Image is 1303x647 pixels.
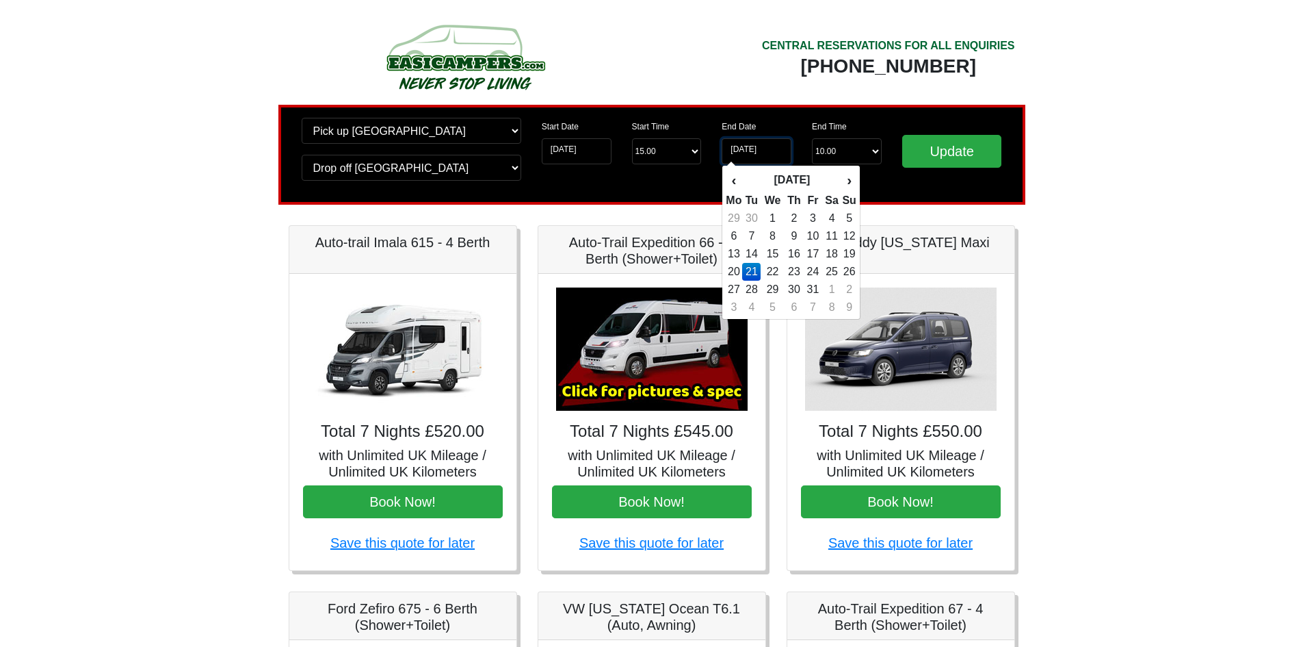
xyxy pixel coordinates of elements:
[552,600,752,633] h5: VW [US_STATE] Ocean T6.1 (Auto, Awning)
[841,192,856,210] th: Su
[828,535,973,550] a: Save this quote for later
[725,281,742,299] td: 27
[804,192,822,210] th: Fr
[841,263,856,281] td: 26
[822,227,842,245] td: 11
[841,168,856,192] th: ›
[632,120,670,133] label: Start Time
[785,227,804,245] td: 9
[785,245,804,263] td: 16
[822,263,842,281] td: 25
[841,227,856,245] td: 12
[722,120,756,133] label: End Date
[841,299,856,316] td: 9
[552,447,752,480] h5: with Unlimited UK Mileage / Unlimited UK Kilometers
[725,263,742,281] td: 20
[804,227,822,245] td: 10
[303,234,503,251] h5: Auto-trail Imala 615 - 4 Berth
[725,227,742,245] td: 6
[801,422,1001,442] h4: Total 7 Nights £550.00
[725,192,742,210] th: Mo
[902,135,1002,168] input: Update
[742,263,761,281] td: 21
[307,288,499,411] img: Auto-trail Imala 615 - 4 Berth
[805,288,997,411] img: VW Caddy California Maxi
[742,299,761,316] td: 4
[303,447,503,480] h5: with Unlimited UK Mileage / Unlimited UK Kilometers
[801,485,1001,518] button: Book Now!
[762,38,1015,54] div: CENTRAL RESERVATIONS FOR ALL ENQUIRIES
[822,281,842,299] td: 1
[542,138,611,164] input: Start Date
[552,234,752,267] h5: Auto-Trail Expedition 66 - 2 Berth (Shower+Toilet)
[579,535,724,550] a: Save this quote for later
[552,422,752,442] h4: Total 7 Nights £545.00
[785,192,804,210] th: Th
[330,535,475,550] a: Save this quote for later
[785,263,804,281] td: 23
[801,447,1001,480] h5: with Unlimited UK Mileage / Unlimited UK Kilometers
[761,192,784,210] th: We
[761,227,784,245] td: 8
[822,245,842,263] td: 18
[761,263,784,281] td: 22
[785,210,804,227] td: 2
[335,19,595,94] img: campers-checkout-logo.png
[841,281,856,299] td: 2
[785,299,804,316] td: 6
[785,281,804,299] td: 30
[742,227,761,245] td: 7
[822,210,842,227] td: 4
[761,245,784,263] td: 15
[303,485,503,518] button: Book Now!
[722,138,791,164] input: Return Date
[552,485,752,518] button: Book Now!
[841,245,856,263] td: 19
[804,299,822,316] td: 7
[556,288,748,411] img: Auto-Trail Expedition 66 - 2 Berth (Shower+Toilet)
[303,600,503,633] h5: Ford Zefiro 675 - 6 Berth (Shower+Toilet)
[761,281,784,299] td: 29
[742,281,761,299] td: 28
[804,210,822,227] td: 3
[742,210,761,227] td: 30
[822,192,842,210] th: Sa
[761,210,784,227] td: 1
[742,245,761,263] td: 14
[801,600,1001,633] h5: Auto-Trail Expedition 67 - 4 Berth (Shower+Toilet)
[303,422,503,442] h4: Total 7 Nights £520.00
[542,120,579,133] label: Start Date
[804,245,822,263] td: 17
[822,299,842,316] td: 8
[762,54,1015,79] div: [PHONE_NUMBER]
[725,299,742,316] td: 3
[725,168,742,192] th: ‹
[841,210,856,227] td: 5
[725,210,742,227] td: 29
[761,299,784,316] td: 5
[812,120,847,133] label: End Time
[742,168,841,192] th: [DATE]
[804,281,822,299] td: 31
[725,245,742,263] td: 13
[801,234,1001,251] h5: VW Caddy [US_STATE] Maxi
[742,192,761,210] th: Tu
[804,263,822,281] td: 24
